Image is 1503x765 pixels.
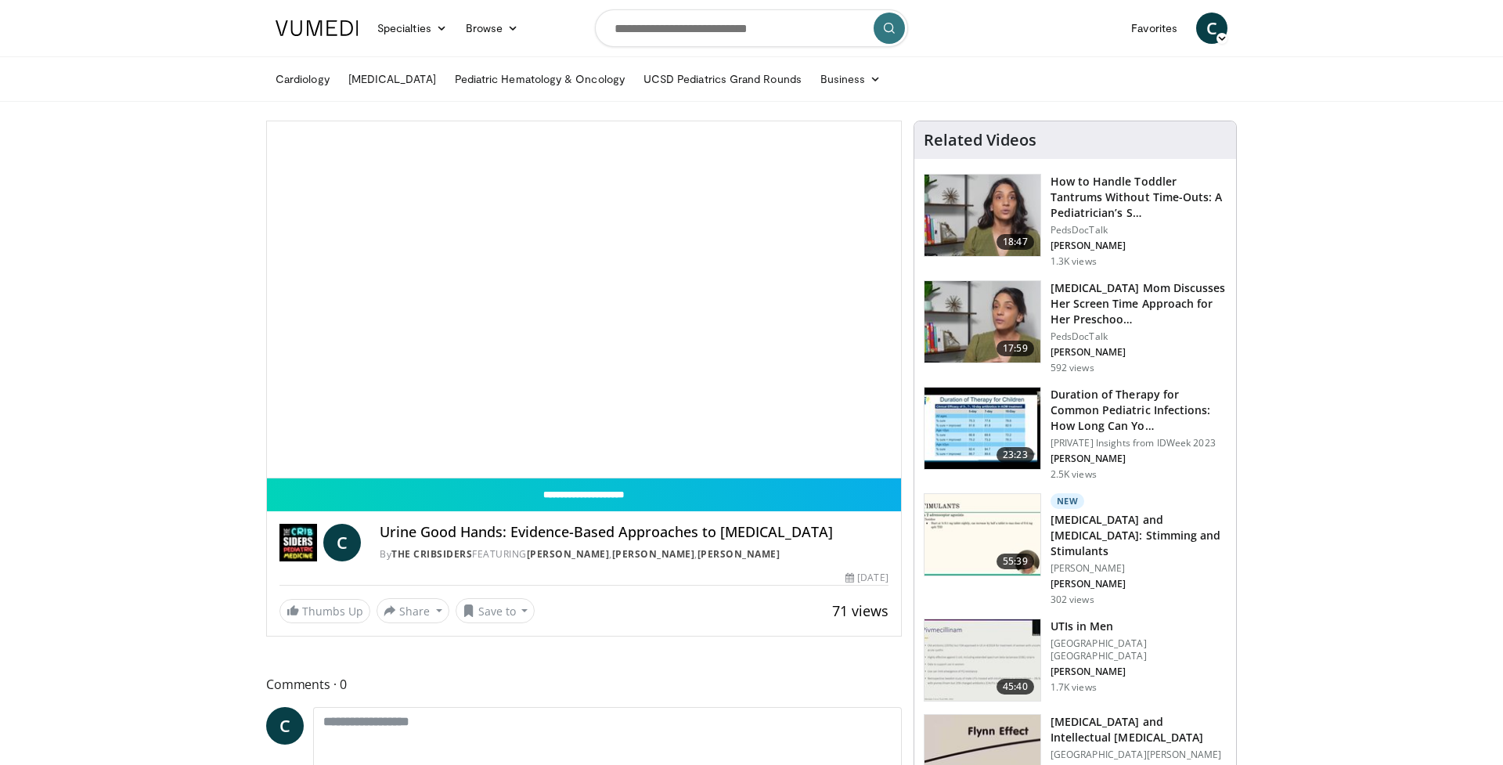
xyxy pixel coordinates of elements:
[1051,346,1227,359] p: [PERSON_NAME]
[279,599,370,623] a: Thumbs Up
[339,63,445,95] a: [MEDICAL_DATA]
[527,547,610,561] a: [PERSON_NAME]
[925,619,1040,701] img: 74613b7e-5bf6-46a9-bdeb-c4eecc642b54.150x105_q85_crop-smart_upscale.jpg
[1051,468,1097,481] p: 2.5K views
[1051,637,1227,662] p: [GEOGRAPHIC_DATA] [GEOGRAPHIC_DATA]
[1051,749,1227,761] p: [GEOGRAPHIC_DATA][PERSON_NAME]
[924,387,1227,481] a: 23:23 Duration of Therapy for Common Pediatric Infections: How Long Can Yo… [PRIVATE] Insights fr...
[925,494,1040,576] img: d36e463e-79e1-402d-9e36-b355bbb887a9.150x105_q85_crop-smart_upscale.jpg
[925,281,1040,363] img: 545bfb05-4c46-43eb-a600-77e1c8216bd9.150x105_q85_crop-smart_upscale.jpg
[1051,174,1227,221] h3: How to Handle Toddler Tantrums Without Time-Outs: A Pediatrician’s S…
[266,63,339,95] a: Cardiology
[368,13,456,44] a: Specialties
[266,707,304,745] a: C
[267,121,901,478] video-js: Video Player
[1051,681,1097,694] p: 1.7K views
[1051,362,1094,374] p: 592 views
[323,524,361,561] a: C
[1122,13,1187,44] a: Favorites
[1051,493,1085,509] p: New
[1051,437,1227,449] p: [PRIVATE] Insights from IDWeek 2023
[924,131,1036,150] h4: Related Videos
[1051,387,1227,434] h3: Duration of Therapy for Common Pediatric Infections: How Long Can Yo…
[997,341,1034,356] span: 17:59
[1051,562,1227,575] p: [PERSON_NAME]
[845,571,888,585] div: [DATE]
[1051,619,1227,634] h3: UTIs in Men
[279,524,317,561] img: The Cribsiders
[1051,594,1094,606] p: 302 views
[456,13,528,44] a: Browse
[1051,330,1227,343] p: PedsDocTalk
[377,598,449,623] button: Share
[634,63,811,95] a: UCSD Pediatrics Grand Rounds
[1051,240,1227,252] p: [PERSON_NAME]
[997,554,1034,569] span: 55:39
[1051,453,1227,465] p: [PERSON_NAME]
[1051,280,1227,327] h3: [MEDICAL_DATA] Mom Discusses Her Screen Time Approach for Her Preschoo…
[924,619,1227,702] a: 45:40 UTIs in Men [GEOGRAPHIC_DATA] [GEOGRAPHIC_DATA] [PERSON_NAME] 1.7K views
[380,547,888,561] div: By FEATURING , ,
[997,447,1034,463] span: 23:23
[832,601,888,620] span: 71 views
[1051,666,1227,678] p: [PERSON_NAME]
[1051,578,1227,590] p: [PERSON_NAME]
[391,547,472,561] a: The Cribsiders
[811,63,891,95] a: Business
[1051,255,1097,268] p: 1.3K views
[380,524,888,541] h4: Urine Good Hands: Evidence-Based Approaches to [MEDICAL_DATA]
[924,493,1227,606] a: 55:39 New [MEDICAL_DATA] and [MEDICAL_DATA]: Stimming and Stimulants [PERSON_NAME] [PERSON_NAME] ...
[997,679,1034,695] span: 45:40
[697,547,780,561] a: [PERSON_NAME]
[612,547,695,561] a: [PERSON_NAME]
[456,598,535,623] button: Save to
[924,280,1227,374] a: 17:59 [MEDICAL_DATA] Mom Discusses Her Screen Time Approach for Her Preschoo… PedsDocTalk [PERSON...
[925,175,1040,256] img: 50ea502b-14b0-43c2-900c-1755f08e888a.150x105_q85_crop-smart_upscale.jpg
[924,174,1227,268] a: 18:47 How to Handle Toddler Tantrums Without Time-Outs: A Pediatrician’s S… PedsDocTalk [PERSON_N...
[1051,512,1227,559] h3: [MEDICAL_DATA] and [MEDICAL_DATA]: Stimming and Stimulants
[997,234,1034,250] span: 18:47
[1051,714,1227,745] h3: [MEDICAL_DATA] and Intellectual [MEDICAL_DATA]
[266,674,902,695] span: Comments 0
[1196,13,1227,44] a: C
[276,20,359,36] img: VuMedi Logo
[925,388,1040,469] img: e1c5528f-ea3e-4198-aec8-51b2a8490044.150x105_q85_crop-smart_upscale.jpg
[595,9,908,47] input: Search topics, interventions
[445,63,634,95] a: Pediatric Hematology & Oncology
[1051,224,1227,236] p: PedsDocTalk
